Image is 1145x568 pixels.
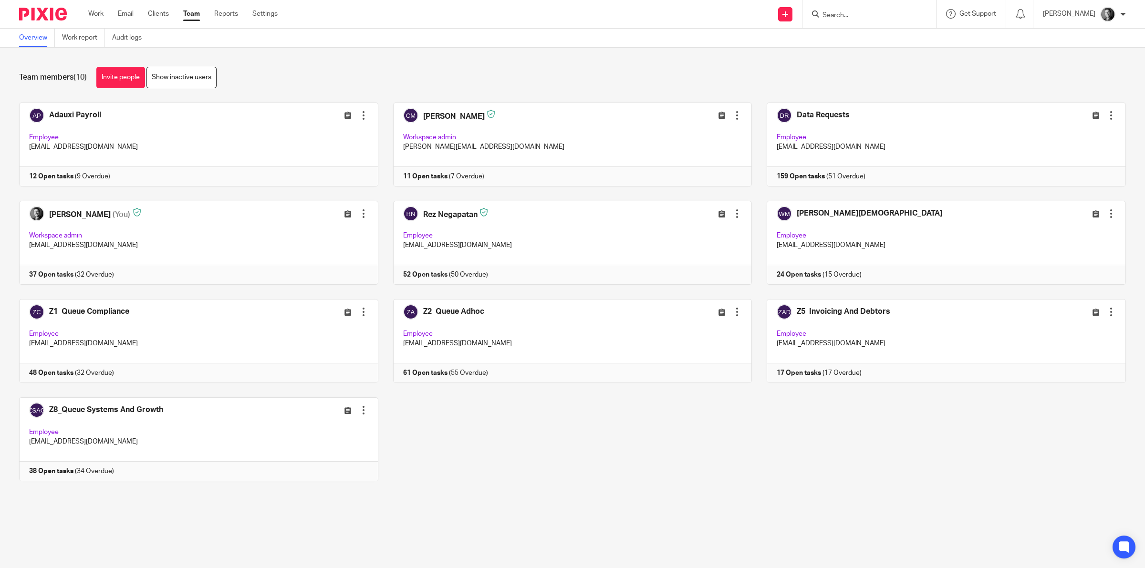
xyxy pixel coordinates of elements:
[146,67,217,88] a: Show inactive users
[118,9,134,19] a: Email
[148,9,169,19] a: Clients
[214,9,238,19] a: Reports
[822,11,907,20] input: Search
[1100,7,1115,22] img: DSC_9061-3.jpg
[112,29,149,47] a: Audit logs
[252,9,278,19] a: Settings
[62,29,105,47] a: Work report
[19,72,87,83] h1: Team members
[19,29,55,47] a: Overview
[88,9,104,19] a: Work
[959,10,996,17] span: Get Support
[73,73,87,81] span: (10)
[183,9,200,19] a: Team
[1043,9,1095,19] p: [PERSON_NAME]
[19,8,67,21] img: Pixie
[96,67,145,88] a: Invite people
